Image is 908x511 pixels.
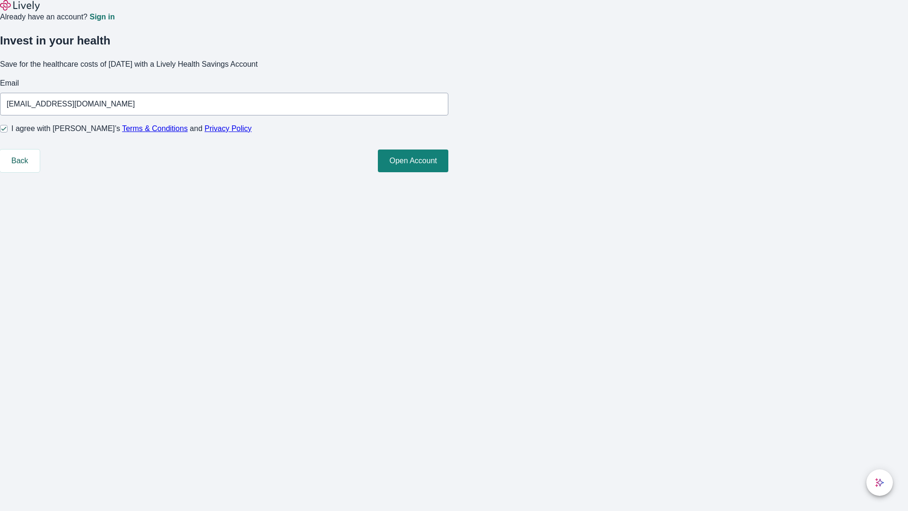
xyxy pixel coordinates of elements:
a: Terms & Conditions [122,124,188,132]
button: Open Account [378,150,448,172]
svg: Lively AI Assistant [875,478,884,487]
a: Sign in [89,13,114,21]
a: Privacy Policy [205,124,252,132]
span: I agree with [PERSON_NAME]’s and [11,123,252,134]
button: chat [866,469,893,496]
